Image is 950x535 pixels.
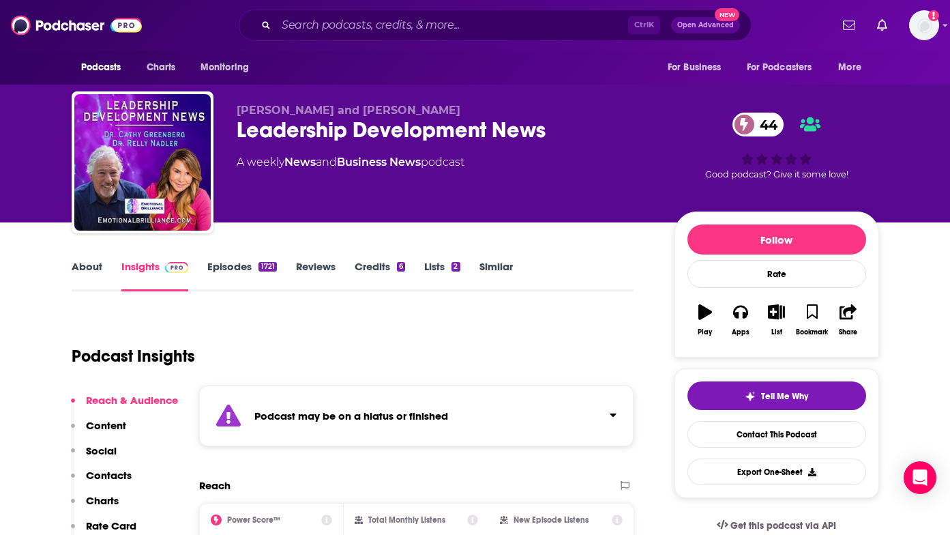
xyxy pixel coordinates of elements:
[254,409,448,422] strong: Podcast may be on a hiatus or finished
[147,58,176,77] span: Charts
[687,260,866,288] div: Rate
[839,328,857,336] div: Share
[830,295,865,345] button: Share
[687,381,866,410] button: tell me why sparkleTell Me Why
[771,328,782,336] div: List
[201,58,249,77] span: Monitoring
[71,394,178,419] button: Reach & Audience
[796,328,828,336] div: Bookmark
[479,260,513,291] a: Similar
[71,419,126,444] button: Content
[677,22,734,29] span: Open Advanced
[705,169,848,179] span: Good podcast? Give it some love!
[86,469,132,482] p: Contacts
[837,14,861,37] a: Show notifications dropdown
[11,12,142,38] img: Podchaser - Follow, Share and Rate Podcasts
[838,58,861,77] span: More
[368,515,445,525] h2: Total Monthly Listens
[121,260,189,291] a: InsightsPodchaser Pro
[904,461,936,494] div: Open Intercom Messenger
[239,10,752,41] div: Search podcasts, credits, & more...
[71,494,119,519] button: Charts
[909,10,939,40] img: User Profile
[687,295,723,345] button: Play
[199,479,231,492] h2: Reach
[732,113,784,136] a: 44
[237,154,464,171] div: A weekly podcast
[337,156,421,169] a: Business News
[671,17,740,33] button: Open AdvancedNew
[872,14,893,37] a: Show notifications dropdown
[71,444,117,469] button: Social
[909,10,939,40] button: Show profile menu
[191,55,267,81] button: open menu
[397,262,405,272] div: 6
[72,346,195,366] h1: Podcast Insights
[165,262,189,273] img: Podchaser Pro
[928,10,939,21] svg: Add a profile image
[316,156,337,169] span: and
[296,260,336,291] a: Reviews
[674,104,879,188] div: 44Good podcast? Give it some love!
[451,262,460,272] div: 2
[72,55,139,81] button: open menu
[732,328,749,336] div: Apps
[207,260,276,291] a: Episodes1721
[723,295,758,345] button: Apps
[668,58,722,77] span: For Business
[424,260,460,291] a: Lists2
[829,55,878,81] button: open menu
[138,55,184,81] a: Charts
[795,295,830,345] button: Bookmark
[276,14,628,36] input: Search podcasts, credits, & more...
[86,519,136,532] p: Rate Card
[758,295,794,345] button: List
[227,515,280,525] h2: Power Score™
[86,394,178,407] p: Reach & Audience
[237,104,460,117] span: [PERSON_NAME] and [PERSON_NAME]
[730,520,836,532] span: Get this podcast via API
[687,459,866,485] button: Export One-Sheet
[745,391,756,402] img: tell me why sparkle
[71,469,132,494] button: Contacts
[86,494,119,507] p: Charts
[687,225,866,255] button: Follow
[81,58,121,77] span: Podcasts
[698,328,712,336] div: Play
[86,419,126,432] p: Content
[746,113,784,136] span: 44
[284,156,316,169] a: News
[514,515,589,525] h2: New Episode Listens
[258,262,276,272] div: 1721
[355,260,405,291] a: Credits6
[747,58,812,77] span: For Podcasters
[715,8,739,21] span: New
[909,10,939,40] span: Logged in as megcassidy
[761,391,808,402] span: Tell Me Why
[86,444,117,457] p: Social
[658,55,739,81] button: open menu
[687,421,866,448] a: Contact This Podcast
[74,94,211,231] img: Leadership Development News
[199,386,634,446] section: Click to expand status details
[72,260,102,291] a: About
[628,16,660,34] span: Ctrl K
[738,55,832,81] button: open menu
